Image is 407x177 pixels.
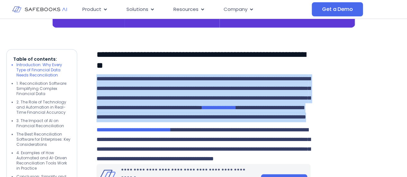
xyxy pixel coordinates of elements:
[77,3,312,16] nav: Menu
[16,100,70,115] li: 2. The Role of Technology and Automation in Real-Time Financial Accuracy
[126,6,148,13] span: Solutions
[224,6,247,13] span: Company
[16,81,70,96] li: 1. Reconciliation Software: Simplifying Complex Financial Data
[322,6,353,13] span: Get a Demo
[173,6,199,13] span: Resources
[16,132,70,147] li: The Best Reconciliation Software for Enterprises: Key Considerations
[16,62,70,78] li: Introduction: Why Every Type of Financial Data Needs Reconciliation
[13,56,70,62] p: Table of contents:
[77,3,312,16] div: Menu Toggle
[16,150,70,171] li: 4. Examples of How Automated and AI-Driven Reconciliation Tools Work in Practice
[312,2,363,16] a: Get a Demo
[16,118,70,128] li: 3. The Impact of AI on Financial Reconciliation
[82,6,101,13] span: Product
